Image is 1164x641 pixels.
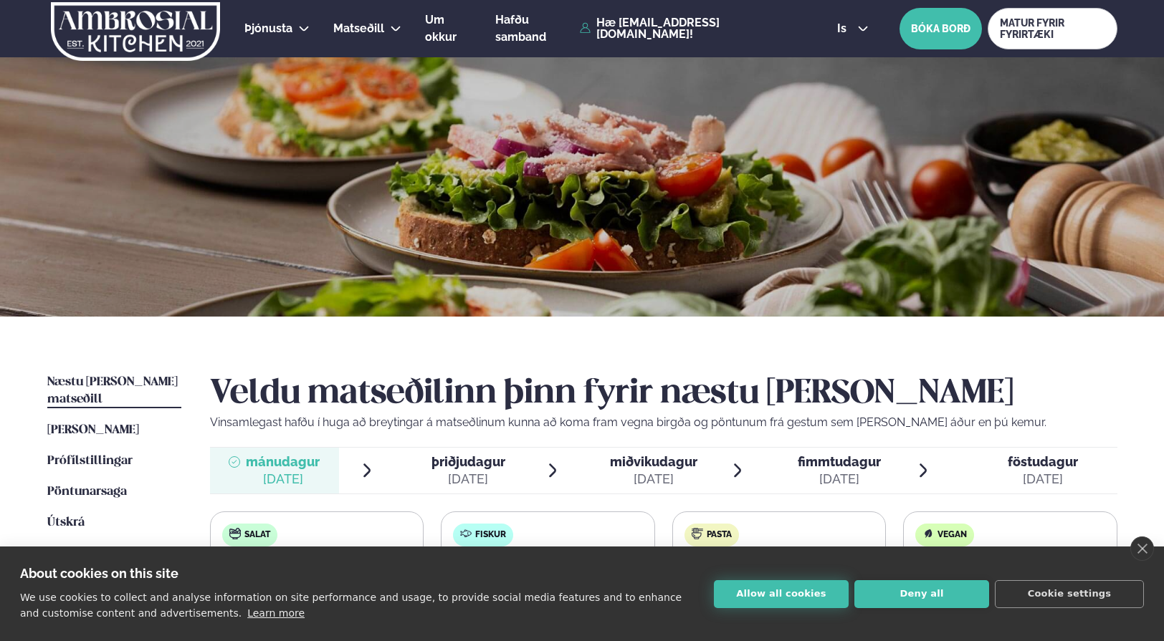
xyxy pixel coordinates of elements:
[47,455,133,467] span: Prófílstillingar
[798,454,881,469] span: fimmtudagur
[50,2,221,61] img: logo
[229,528,241,539] img: salad.svg
[692,528,703,539] img: pasta.svg
[244,529,270,541] span: Salat
[246,454,320,469] span: mánudagur
[826,23,879,34] button: is
[900,8,982,49] button: BÓKA BORÐ
[333,20,384,37] a: Matseðill
[798,471,881,488] div: [DATE]
[333,21,384,35] span: Matseðill
[475,529,506,541] span: Fiskur
[854,580,989,608] button: Deny all
[47,516,85,529] span: Útskrá
[210,414,1117,431] p: Vinsamlegast hafðu í huga að breytingar á matseðlinum kunna að koma fram vegna birgða og pöntunum...
[610,454,697,469] span: miðvikudagur
[431,471,505,488] div: [DATE]
[47,424,139,436] span: [PERSON_NAME]
[1130,536,1154,561] a: close
[460,528,472,539] img: fish.svg
[988,8,1117,49] a: MATUR FYRIR FYRIRTÆKI
[938,529,967,541] span: Vegan
[922,528,934,539] img: Vegan.svg
[580,17,805,40] a: Hæ [EMAIL_ADDRESS][DOMAIN_NAME]!
[47,422,139,439] a: [PERSON_NAME]
[610,471,697,488] div: [DATE]
[47,453,133,470] a: Prófílstillingar
[47,374,181,408] a: Næstu [PERSON_NAME] matseðill
[246,471,320,488] div: [DATE]
[707,529,732,541] span: Pasta
[714,580,849,608] button: Allow all cookies
[47,376,178,405] span: Næstu [PERSON_NAME] matseðill
[425,13,457,44] span: Um okkur
[247,607,305,619] a: Learn more
[244,21,292,35] span: Þjónusta
[837,23,851,34] span: is
[20,592,682,619] p: We use cookies to collect and analyse information on site performance and usage, to provide socia...
[1008,471,1078,488] div: [DATE]
[995,580,1144,608] button: Cookie settings
[495,13,546,44] span: Hafðu samband
[47,514,85,531] a: Útskrá
[47,486,127,498] span: Pöntunarsaga
[431,454,505,469] span: þriðjudagur
[495,11,572,46] a: Hafðu samband
[210,374,1117,414] h2: Veldu matseðilinn þinn fyrir næstu [PERSON_NAME]
[425,11,472,46] a: Um okkur
[1008,454,1078,469] span: föstudagur
[47,483,127,501] a: Pöntunarsaga
[20,566,178,581] strong: About cookies on this site
[244,20,292,37] a: Þjónusta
